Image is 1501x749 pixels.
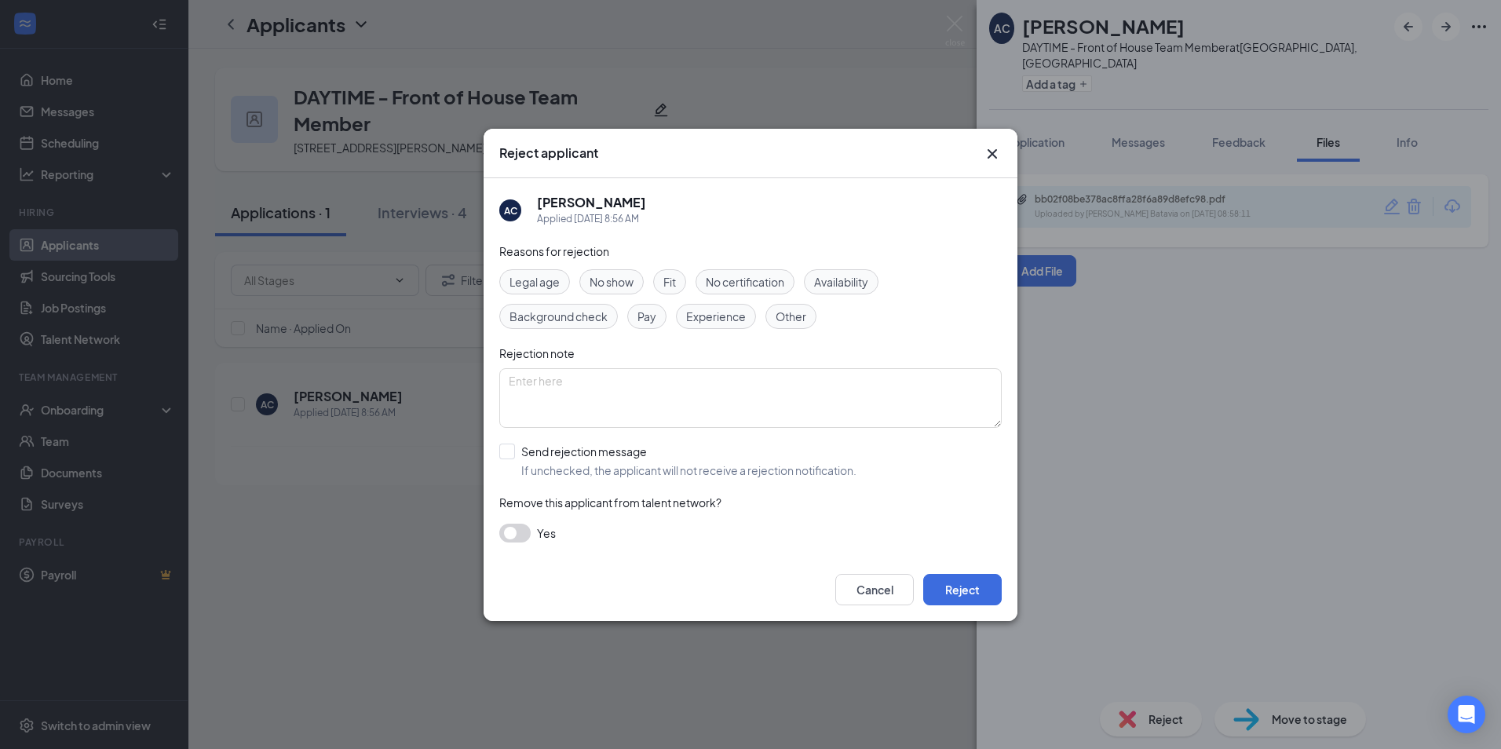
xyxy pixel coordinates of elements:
span: Other [776,308,806,325]
span: No certification [706,273,784,290]
span: Background check [509,308,608,325]
span: Pay [637,308,656,325]
span: Reasons for rejection [499,244,609,258]
svg: Cross [983,144,1002,163]
span: Yes [537,524,556,543]
button: Close [983,144,1002,163]
button: Cancel [835,574,914,605]
span: Fit [663,273,676,290]
h5: [PERSON_NAME] [537,194,646,211]
div: AC [504,203,517,217]
h3: Reject applicant [499,144,598,162]
span: Experience [686,308,746,325]
span: No show [590,273,634,290]
span: Legal age [509,273,560,290]
button: Reject [923,574,1002,605]
div: Open Intercom Messenger [1448,696,1485,733]
span: Rejection note [499,346,575,360]
span: Availability [814,273,868,290]
span: Remove this applicant from talent network? [499,495,721,510]
div: Applied [DATE] 8:56 AM [537,211,646,227]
